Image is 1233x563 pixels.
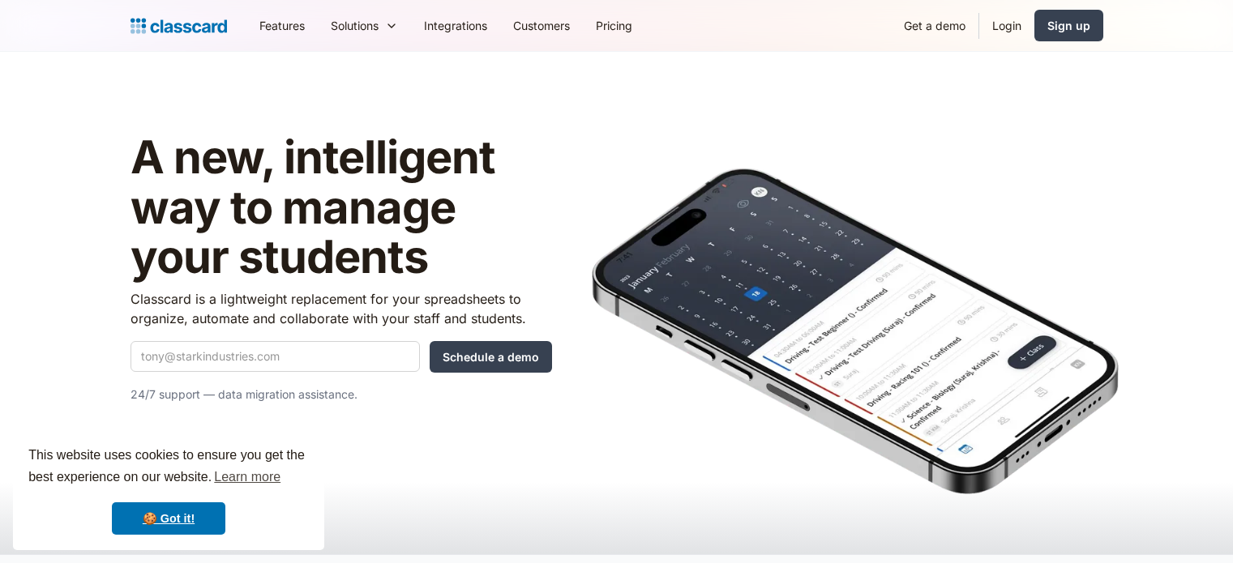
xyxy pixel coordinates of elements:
[28,446,309,489] span: This website uses cookies to ensure you get the best experience on our website.
[1034,10,1103,41] a: Sign up
[131,385,552,404] p: 24/7 support — data migration assistance.
[1047,17,1090,34] div: Sign up
[583,7,645,44] a: Pricing
[430,341,552,373] input: Schedule a demo
[212,465,283,489] a: learn more about cookies
[500,7,583,44] a: Customers
[411,7,500,44] a: Integrations
[331,17,379,34] div: Solutions
[131,341,552,373] form: Quick Demo Form
[131,15,227,37] a: Logo
[131,341,420,372] input: tony@starkindustries.com
[131,133,552,283] h1: A new, intelligent way to manage your students
[318,7,411,44] div: Solutions
[131,289,552,328] p: Classcard is a lightweight replacement for your spreadsheets to organize, automate and collaborat...
[246,7,318,44] a: Features
[891,7,978,44] a: Get a demo
[13,430,324,550] div: cookieconsent
[979,7,1034,44] a: Login
[112,502,225,535] a: dismiss cookie message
